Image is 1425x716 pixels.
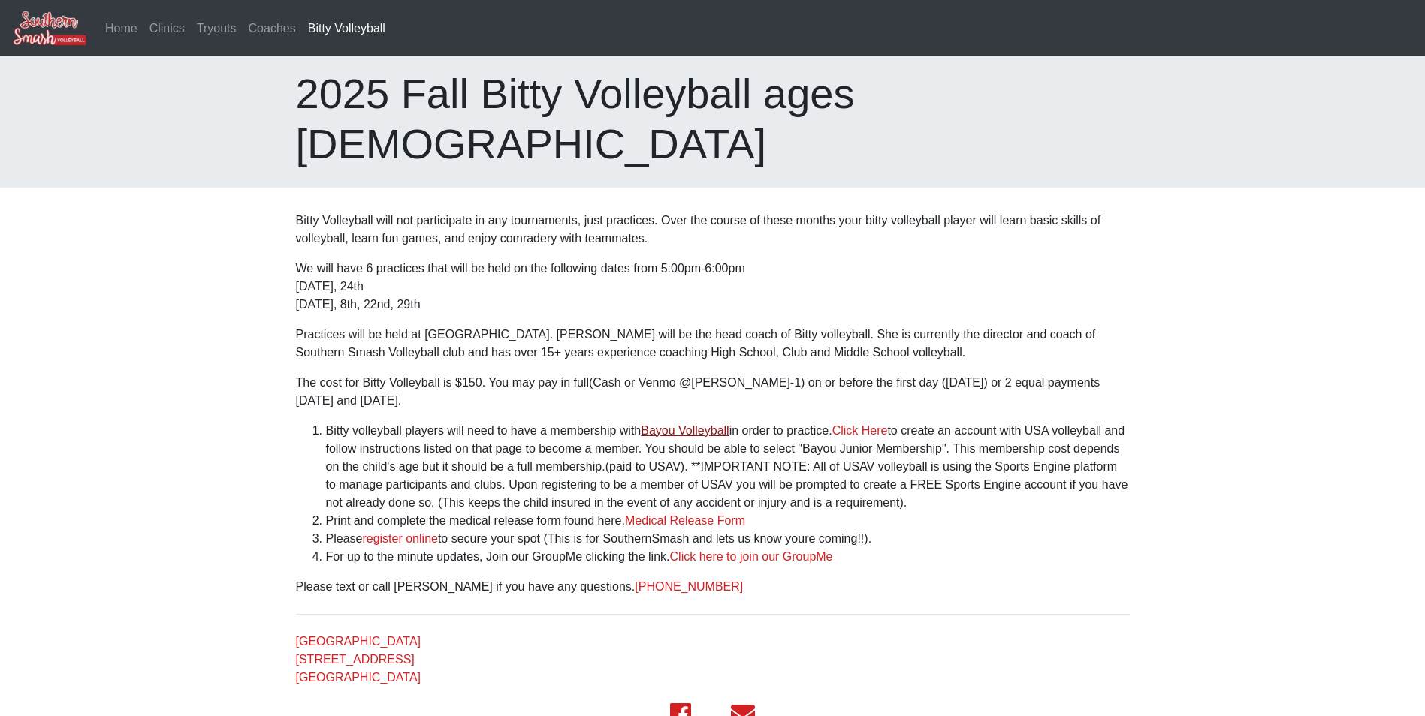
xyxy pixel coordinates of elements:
[296,374,1130,410] p: The cost for Bitty Volleyball is $150. You may pay in full(Cash or Venmo @[PERSON_NAME]-1) on or ...
[296,635,421,684] a: [GEOGRAPHIC_DATA][STREET_ADDRESS][GEOGRAPHIC_DATA]
[296,68,1130,169] h1: 2025 Fall Bitty Volleyball ages [DEMOGRAPHIC_DATA]
[326,512,1130,530] li: Print and complete the medical release form found here.
[243,14,302,44] a: Coaches
[832,424,888,437] a: Click Here
[641,424,729,437] a: Bayou Volleyball
[296,260,1130,314] p: We will have 6 practices that will be held on the following dates from 5:00pm-6:00pm [DATE], 24th...
[635,580,743,593] a: [PHONE_NUMBER]
[326,530,1130,548] li: Please to secure your spot (This is for SouthernSmash and lets us know youre coming!!).
[625,514,745,527] a: Medical Release Form
[302,14,391,44] a: Bitty Volleyball
[296,578,1130,596] p: Please text or call [PERSON_NAME] if you have any questions.
[12,10,87,47] img: Southern Smash Volleyball
[296,326,1130,362] p: Practices will be held at [GEOGRAPHIC_DATA]. [PERSON_NAME] will be the head coach of Bitty volley...
[143,14,191,44] a: Clinics
[99,14,143,44] a: Home
[296,212,1130,248] p: Bitty Volleyball will not participate in any tournaments, just practices. Over the course of thes...
[326,422,1130,512] li: Bitty volleyball players will need to have a membership with in order to practice. to create an a...
[362,532,438,545] a: register online
[326,548,1130,566] li: For up to the minute updates, Join our GroupMe clicking the link.
[670,550,833,563] a: Click here to join our GroupMe
[191,14,243,44] a: Tryouts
